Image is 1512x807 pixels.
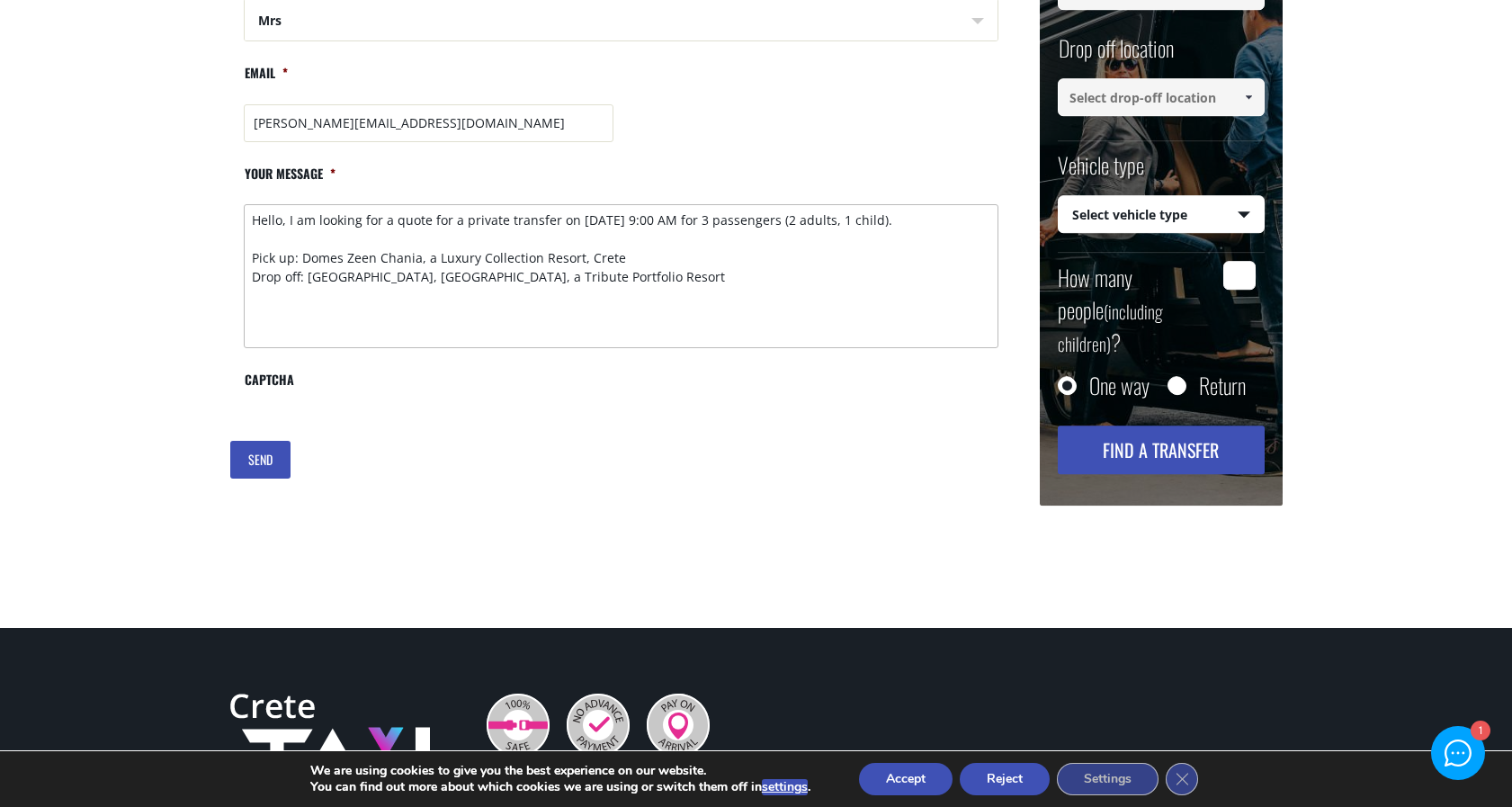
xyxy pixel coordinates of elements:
[1089,376,1150,394] label: One way
[1059,196,1264,234] span: Select vehicle type
[1166,763,1198,795] button: Close GDPR Cookie Banner
[1058,261,1213,358] label: How many people ?
[244,372,294,403] label: CAPTCHA
[960,763,1050,795] button: Reject
[1470,722,1489,741] div: 1
[1058,149,1144,195] label: Vehicle type
[1058,426,1265,474] button: Find a transfer
[244,65,288,96] label: Email
[1058,298,1163,357] small: (including children)
[1058,78,1265,116] input: Select drop-off location
[1233,78,1263,116] a: Show All Items
[567,694,630,757] img: No Advance Payment
[244,166,336,197] label: Your message
[310,763,810,779] p: We are using cookies to give you the best experience on our website.
[487,694,550,757] img: 100% Safe
[230,441,291,479] input: SEND
[1057,763,1159,795] button: Settings
[859,763,953,795] button: Accept
[1199,376,1246,394] label: Return
[1058,32,1174,78] label: Drop off location
[310,779,810,795] p: You can find out more about which cookies we are using or switch them off in .
[647,694,710,757] img: Pay On Arrival
[762,779,808,795] button: settings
